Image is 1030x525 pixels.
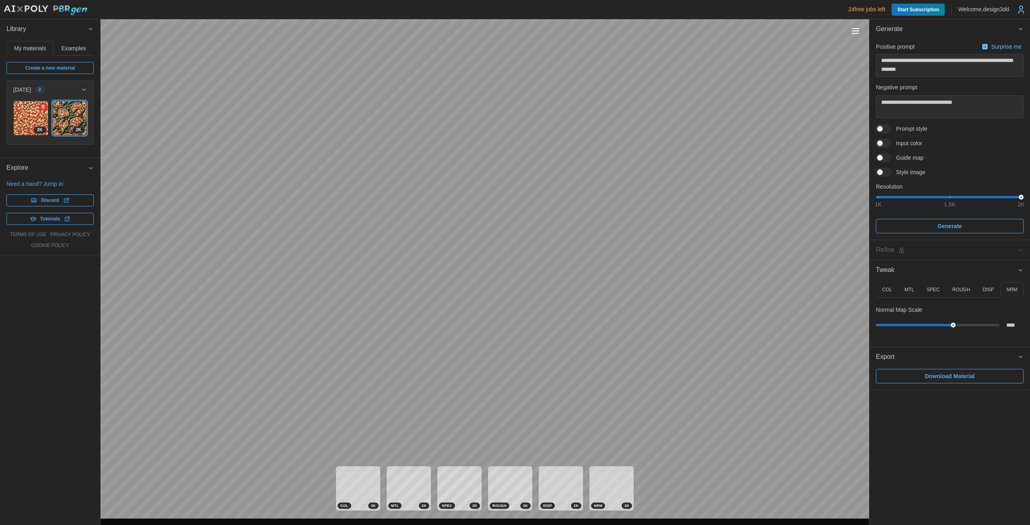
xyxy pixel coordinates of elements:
[876,369,1024,383] button: Download Material
[62,45,86,51] span: Examples
[7,81,93,99] button: [DATE]2
[892,4,945,16] a: Start Subscription
[3,5,88,16] img: AIxPoly PBRgen
[624,503,629,509] span: 2 K
[937,219,962,233] span: Generate
[13,101,48,136] a: 97QSYbFdqMGm3LJZmoch2K
[983,286,994,293] p: DISP
[876,19,1018,39] span: Generate
[991,43,1023,51] p: Surprise me
[891,154,923,162] span: Guide map
[492,503,507,509] span: ROUGH
[7,99,93,144] div: [DATE]2
[869,19,1030,39] button: Generate
[6,194,94,206] a: Discord
[1006,286,1017,293] p: NRM
[876,43,915,51] p: Positive prompt
[6,62,94,74] a: Create a new material
[6,158,88,178] span: Explore
[50,231,90,238] a: privacy policy
[952,286,970,293] p: ROUGH
[869,240,1030,260] button: Refine
[925,369,975,383] span: Download Material
[850,25,861,37] button: Toggle viewport controls
[876,306,922,314] p: Normal Map Scale
[39,86,41,93] span: 2
[869,347,1030,367] button: Export
[869,280,1030,347] div: Tweak
[6,19,88,39] span: Library
[876,83,1024,91] p: Negative prompt
[897,4,939,16] span: Start Subscription
[10,231,46,238] a: terms of use
[25,62,75,74] span: Create a new material
[904,286,914,293] p: MTL
[40,213,60,224] span: Tutorials
[41,195,59,206] span: Discord
[52,101,87,136] a: fIWMJeH4cvouwAQcxTFX2K
[891,125,927,133] span: Prompt style
[37,127,42,133] span: 2 K
[980,41,1024,52] button: Surprise me
[6,213,94,225] a: Tutorials
[869,367,1030,390] div: Export
[14,45,46,51] span: My materials
[891,168,925,176] span: Style image
[472,503,477,509] span: 2 K
[53,101,87,135] img: fIWMJeH4cvouwAQcxTFX
[14,101,48,135] img: 97QSYbFdqMGm3LJZmoch
[849,5,886,13] p: 24 free jobs left
[876,183,1024,191] p: Resolution
[13,86,31,94] p: [DATE]
[6,180,94,188] p: Need a hand? Jump in:
[869,260,1030,280] button: Tweak
[422,503,426,509] span: 2 K
[594,503,602,509] span: NRM
[876,245,1018,255] div: Refine
[442,503,452,509] span: SPEC
[543,503,552,509] span: DISP
[371,503,376,509] span: 2 K
[876,219,1024,233] button: Generate
[927,286,940,293] p: SPEC
[876,260,1018,280] span: Tweak
[340,503,348,509] span: COL
[76,127,81,133] span: 2 K
[391,503,399,509] span: MTL
[876,347,1018,367] span: Export
[523,503,528,509] span: 2 K
[882,286,892,293] p: COL
[869,39,1030,240] div: Generate
[31,242,69,249] a: cookie policy
[891,139,922,147] span: Input color
[574,503,579,509] span: 2 K
[958,5,1009,13] p: Welcome, design3dd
